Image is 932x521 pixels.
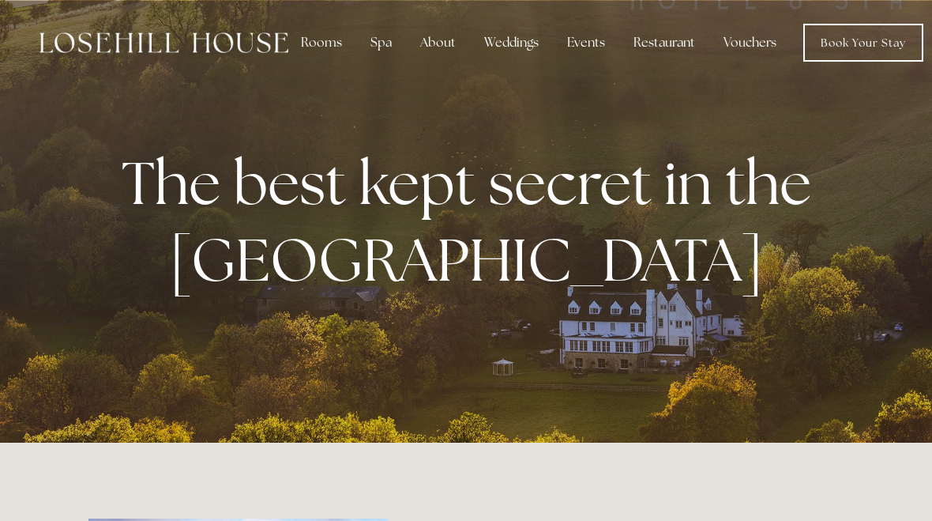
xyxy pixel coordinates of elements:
div: Restaurant [621,27,708,59]
div: Spa [358,27,404,59]
div: Events [554,27,618,59]
a: Vouchers [711,27,789,59]
img: Losehill House [39,32,288,53]
a: Book Your Stay [803,24,923,62]
div: About [408,27,468,59]
div: Weddings [472,27,551,59]
div: Rooms [288,27,355,59]
strong: The best kept secret in the [GEOGRAPHIC_DATA] [122,144,824,299]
